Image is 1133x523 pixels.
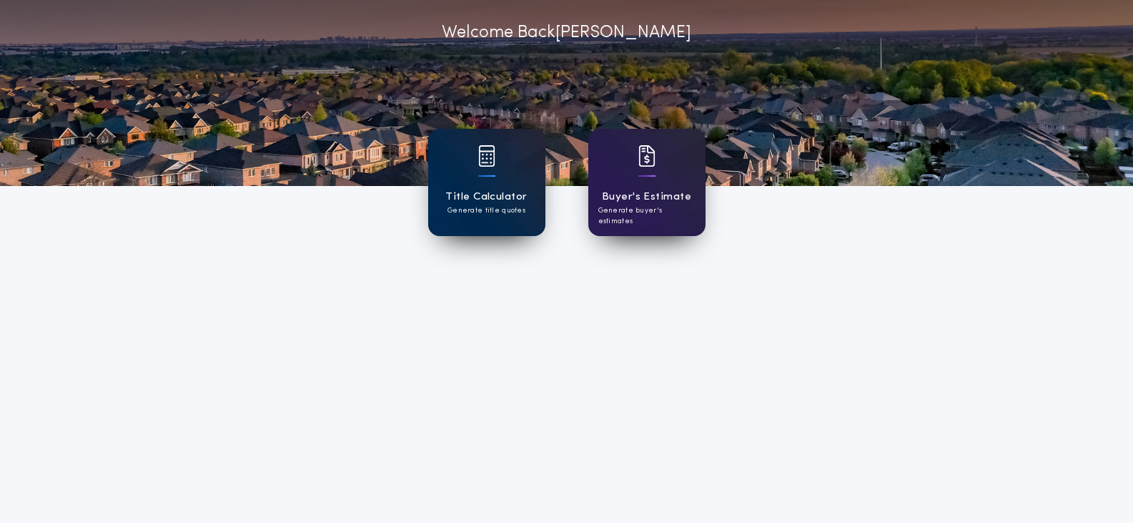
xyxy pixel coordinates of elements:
[442,20,691,46] p: Welcome Back [PERSON_NAME]
[428,129,545,236] a: card iconTitle CalculatorGenerate title quotes
[445,189,527,205] h1: Title Calculator
[478,145,495,167] img: card icon
[588,129,706,236] a: card iconBuyer's EstimateGenerate buyer's estimates
[638,145,655,167] img: card icon
[602,189,691,205] h1: Buyer's Estimate
[598,205,696,227] p: Generate buyer's estimates
[447,205,525,216] p: Generate title quotes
